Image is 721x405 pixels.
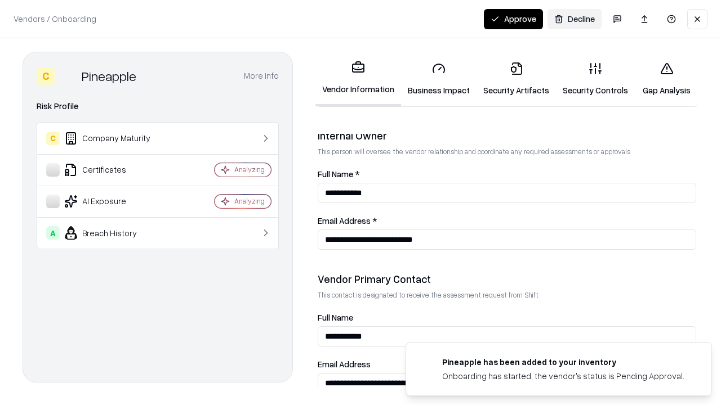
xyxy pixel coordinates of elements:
[46,163,181,177] div: Certificates
[548,9,602,29] button: Decline
[318,129,696,142] div: Internal Owner
[46,226,60,240] div: A
[318,272,696,286] div: Vendor Primary Contact
[37,67,55,85] div: C
[234,196,265,206] div: Analyzing
[46,195,181,208] div: AI Exposure
[37,100,279,113] div: Risk Profile
[234,165,265,174] div: Analyzing
[59,67,77,85] img: Pineapple
[46,132,181,145] div: Company Maturity
[442,370,684,382] div: Onboarding has started, the vendor's status is Pending Approval.
[46,226,181,240] div: Breach History
[635,53,698,105] a: Gap Analysis
[318,217,696,225] label: Email Address *
[442,356,684,368] div: Pineapple has been added to your inventory
[318,360,696,368] label: Email Address
[556,53,635,105] a: Security Controls
[484,9,543,29] button: Approve
[477,53,556,105] a: Security Artifacts
[420,356,433,370] img: pineappleenergy.com
[318,147,696,156] p: This person will oversee the vendor relationship and coordinate any required assessments or appro...
[318,170,696,178] label: Full Name *
[318,290,696,300] p: This contact is designated to receive the assessment request from Shift
[401,53,477,105] a: Business Impact
[318,313,696,322] label: Full Name
[14,13,96,25] p: Vendors / Onboarding
[244,66,279,86] button: More info
[82,67,136,85] div: Pineapple
[315,52,401,106] a: Vendor Information
[46,132,60,145] div: C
